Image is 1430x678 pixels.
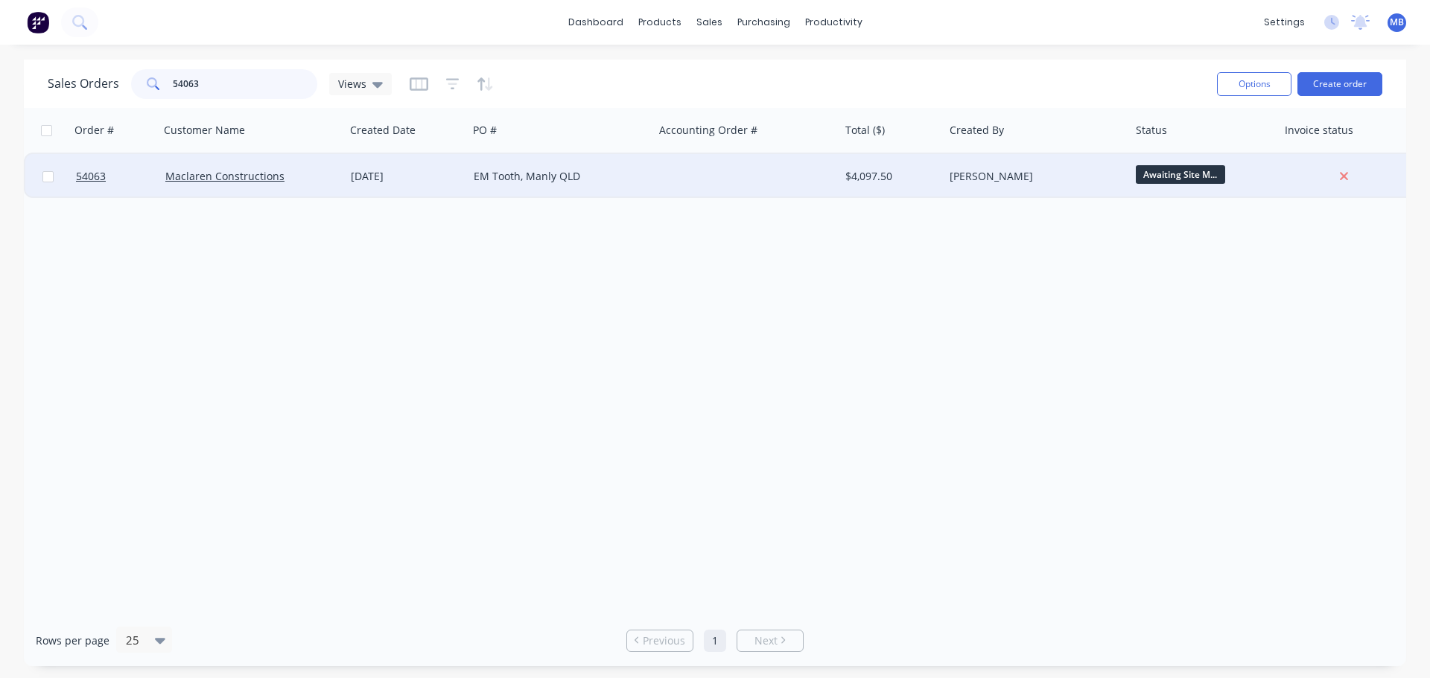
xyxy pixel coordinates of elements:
a: Previous page [627,633,693,648]
span: 54063 [76,169,106,184]
div: Accounting Order # [659,123,757,138]
div: Order # [74,123,114,138]
span: Awaiting Site M... [1136,165,1225,184]
button: Options [1217,72,1291,96]
div: [PERSON_NAME] [950,169,1115,184]
div: sales [689,11,730,33]
div: EM Tooth, Manly QLD [474,169,639,184]
div: Created Date [350,123,416,138]
div: Status [1136,123,1167,138]
a: Maclaren Constructions [165,169,285,183]
div: Created By [950,123,1004,138]
span: Previous [643,633,685,648]
a: Next page [737,633,803,648]
a: Page 1 is your current page [704,630,726,652]
div: settings [1256,11,1312,33]
div: productivity [798,11,870,33]
input: Search... [173,69,318,99]
div: products [631,11,689,33]
div: Customer Name [164,123,245,138]
div: $4,097.50 [845,169,933,184]
a: dashboard [561,11,631,33]
span: MB [1390,16,1404,29]
span: Views [338,76,366,92]
div: PO # [473,123,497,138]
div: purchasing [730,11,798,33]
div: [DATE] [351,169,462,184]
ul: Pagination [620,630,810,652]
span: Next [754,633,778,648]
a: 54063 [76,154,165,199]
img: Factory [27,11,49,33]
h1: Sales Orders [48,77,119,91]
div: Invoice status [1285,123,1353,138]
span: Rows per page [36,633,109,648]
button: Create order [1297,72,1382,96]
div: Total ($) [845,123,885,138]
